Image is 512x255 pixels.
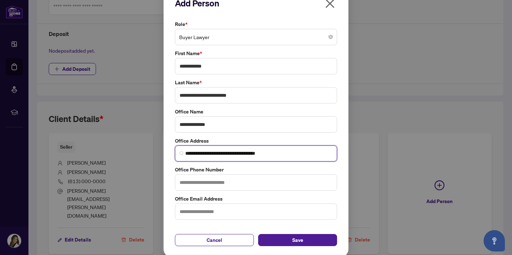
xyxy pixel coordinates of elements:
[175,137,337,145] label: Office Address
[180,151,184,155] img: search_icon
[175,49,337,57] label: First Name
[258,234,337,246] button: Save
[175,20,337,28] label: Role
[175,166,337,174] label: Office Phone Number
[175,79,337,86] label: Last Name
[484,230,505,251] button: Open asap
[175,195,337,203] label: Office Email Address
[329,35,333,39] span: close-circle
[179,30,333,44] span: Buyer Lawyer
[207,234,222,246] span: Cancel
[175,108,337,116] label: Office Name
[292,234,303,246] span: Save
[175,234,254,246] button: Cancel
